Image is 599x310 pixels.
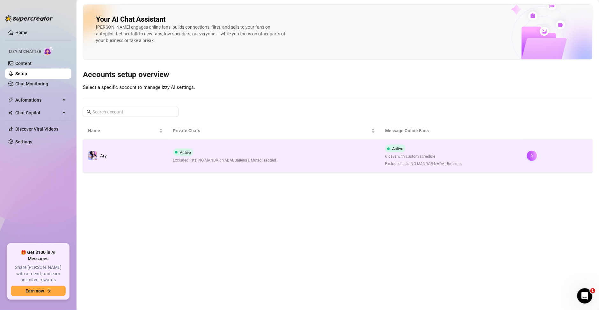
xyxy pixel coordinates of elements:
[15,61,32,66] a: Content
[92,108,170,115] input: Search account
[15,108,61,118] span: Chat Copilot
[8,97,13,103] span: thunderbolt
[392,146,404,151] span: Active
[173,127,370,134] span: Private Chats
[5,15,53,22] img: logo-BBDzfeDw.svg
[180,150,191,155] span: Active
[9,49,41,55] span: Izzy AI Chatter
[15,81,48,86] a: Chat Monitoring
[44,46,54,55] img: AI Chatter
[530,154,534,158] span: right
[11,286,66,296] button: Earn nowarrow-right
[83,122,168,140] th: Name
[15,126,58,132] a: Discover Viral Videos
[47,289,51,293] span: arrow-right
[577,288,593,304] iframe: Intercom live chat
[385,154,462,160] span: 6 days with custom schedule
[100,153,107,158] span: Ary
[96,15,165,24] h2: Your AI Chat Assistant
[15,71,27,76] a: Setup
[173,157,276,163] span: Excluded lists: NO MANDAR NADA!, Ballenas, Muted, Tagged
[88,151,97,160] img: Ary
[15,30,27,35] a: Home
[83,70,593,80] h3: Accounts setup overview
[83,84,195,90] span: Select a specific account to manage Izzy AI settings.
[26,288,44,293] span: Earn now
[96,24,287,44] div: [PERSON_NAME] engages online fans, builds connections, flirts, and sells to your fans on autopilo...
[87,110,91,114] span: search
[11,249,66,262] span: 🎁 Get $100 in AI Messages
[88,127,158,134] span: Name
[15,95,61,105] span: Automations
[380,122,522,140] th: Message Online Fans
[15,139,32,144] a: Settings
[168,122,380,140] th: Private Chats
[590,288,595,293] span: 1
[385,161,462,167] span: Excluded lists: NO MANDAR NADA!, Ballenas
[527,151,537,161] button: right
[8,111,12,115] img: Chat Copilot
[11,264,66,283] span: Share [PERSON_NAME] with a friend, and earn unlimited rewards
